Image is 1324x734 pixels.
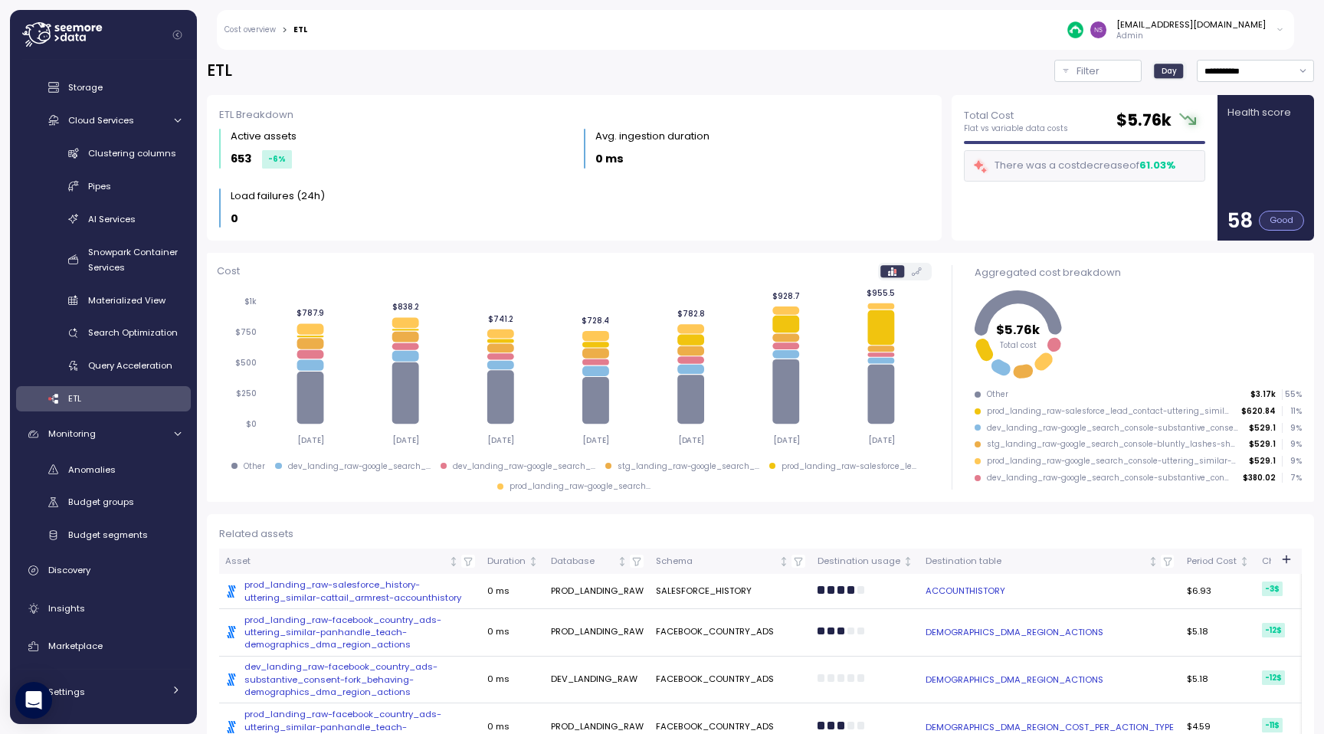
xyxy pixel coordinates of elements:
[48,686,85,698] span: Settings
[595,129,710,144] div: Avg. ingestion duration
[48,602,85,614] span: Insights
[1077,64,1100,79] p: Filter
[16,386,191,411] a: ETL
[1181,549,1256,575] th: Period CostNot sorted
[219,107,929,123] div: ETL Breakdown
[88,359,172,372] span: Query Acceleration
[545,574,650,608] td: PROD_LANDING_RAW
[964,123,1068,134] p: Flat vs variable data costs
[225,660,474,698] div: dev_landing_raw-facebook_country_ads-substantive_consent-fork_behaving-demographics_dma_region_ac...
[678,309,706,319] tspan: $782.8
[1148,556,1158,567] div: Not sorted
[551,555,614,569] div: Database
[297,435,324,445] tspan: [DATE]
[16,320,191,346] a: Search Optimization
[650,549,811,575] th: SchemaNot sorted
[987,439,1239,450] div: stg_landing_raw-google_search_console-bluntly_lashes-shoots_blown-keyword_page_report
[1243,473,1276,483] p: $380.02
[972,157,1175,175] div: There was a cost decrease of
[975,265,1302,280] div: Aggregated cost breakdown
[231,188,325,204] div: Load failures (24h)
[244,461,265,472] div: Other
[48,564,90,576] span: Discovery
[811,549,919,575] th: Destination usageNot sorted
[1262,623,1285,637] div: -12 $
[88,213,136,225] span: AI Services
[68,496,134,508] span: Budget groups
[1181,574,1256,608] td: $6.93
[68,81,103,93] span: Storage
[481,549,545,575] th: DurationNot sorted
[225,614,474,651] a: prod_landing_raw-facebook_country_ads-uttering_similar-panhandle_teach-demographics_dma_region_ac...
[16,287,191,313] a: Materialized View
[219,549,481,575] th: AssetNot sorted
[987,473,1233,483] div: dev_landing_raw-google_search_console-substantive_consent-quadrant_unfavourable-keyword_site_repo...
[487,555,526,569] div: Duration
[453,461,595,472] div: dev_landing_raw-google_search_ ...
[1116,18,1266,31] div: [EMAIL_ADDRESS][DOMAIN_NAME]
[16,107,191,133] a: Cloud Services
[297,308,325,318] tspan: $787.9
[207,60,232,82] h2: ETL
[774,291,801,301] tspan: $928.7
[1239,556,1250,567] div: Not sorted
[16,631,191,661] a: Marketplace
[1283,389,1301,400] p: 55 %
[1227,105,1291,120] p: Health score
[293,26,307,34] div: ETL
[236,388,257,398] tspan: $250
[16,173,191,198] a: Pipes
[244,297,257,306] tspan: $1k
[16,239,191,280] a: Snowpark Container Services
[926,673,1174,686] a: DEMOGRAPHICS_DMA_REGION_ACTIONS
[926,721,1174,733] a: DEMOGRAPHICS_DMA_REGION_COST_PER_ACTION_TYPE
[964,108,1068,123] p: Total Cost
[1262,670,1285,685] div: -12 $
[617,556,628,567] div: Not sorted
[1054,60,1142,82] button: Filter
[481,609,545,657] td: 0 ms
[68,114,134,126] span: Cloud Services
[246,419,257,429] tspan: $0
[48,428,96,440] span: Monitoring
[545,609,650,657] td: PROD_LANDING_RAW
[16,677,191,708] a: Settings
[225,555,446,569] div: Asset
[584,435,611,445] tspan: [DATE]
[219,526,1302,542] div: Related assets
[528,556,539,567] div: Not sorted
[448,556,459,567] div: Not sorted
[16,140,191,165] a: Clustering columns
[88,147,176,159] span: Clustering columns
[231,150,252,168] p: 653
[393,435,420,445] tspan: [DATE]
[987,423,1239,434] div: dev_landing_raw-google_search_console-substantive_consent-quadrant_unfavourable-keyword_page_report
[1116,110,1172,132] h2: $ 5.76k
[903,556,913,567] div: Not sorted
[16,353,191,378] a: Query Acceleration
[775,435,801,445] tspan: [DATE]
[231,210,238,228] p: 0
[1262,582,1283,596] div: -3 $
[650,574,811,608] td: SALESFORCE_HISTORY
[1283,406,1301,417] p: 11 %
[987,456,1239,467] div: prod_landing_raw-google_search_console-uttering_similar-hydrate_sensory-keyword_page_report
[545,657,650,704] td: DEV_LANDING_RAW
[68,464,116,476] span: Anomalies
[1181,657,1256,704] td: $5.18
[1262,555,1306,569] div: Change $
[262,150,292,168] div: -6 %
[15,682,52,719] div: Open Intercom Messenger
[88,326,178,339] span: Search Optimization
[582,316,611,326] tspan: $728.4
[870,435,896,445] tspan: [DATE]
[481,574,545,608] td: 0 ms
[1090,21,1106,38] img: d8f3371d50c36e321b0eb15bc94ec64c
[996,321,1041,339] tspan: $5.76k
[1283,456,1301,467] p: 9 %
[650,657,811,704] td: FACEBOOK_COUNTRY_ADS
[88,294,165,306] span: Materialized View
[231,129,297,144] div: Active assets
[1249,456,1276,467] p: $529.1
